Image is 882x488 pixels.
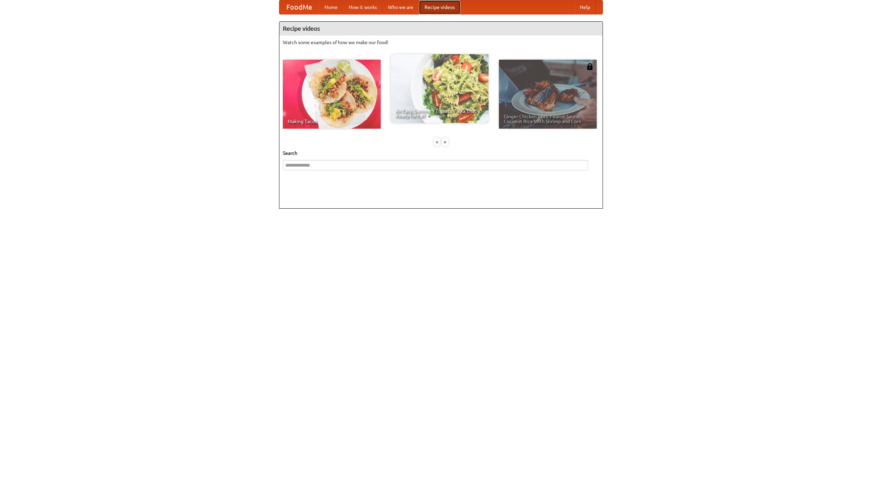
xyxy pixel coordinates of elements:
a: Help [574,0,596,14]
a: Who we are [382,0,419,14]
h4: Recipe videos [279,22,603,36]
span: An Easy, Summery Tomato Pasta That's Ready for Fall [396,109,484,118]
span: Making Tacos [288,119,376,124]
h5: Search [283,150,599,157]
div: » [442,138,448,146]
p: Watch some examples of how we make our food! [283,39,599,46]
a: FoodMe [279,0,319,14]
a: Home [319,0,343,14]
img: 483408.png [586,63,593,70]
a: Recipe videos [419,0,460,14]
a: How it works [343,0,382,14]
a: Making Tacos [283,60,381,129]
a: An Easy, Summery Tomato Pasta That's Ready for Fall [391,54,489,123]
div: « [434,138,440,146]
